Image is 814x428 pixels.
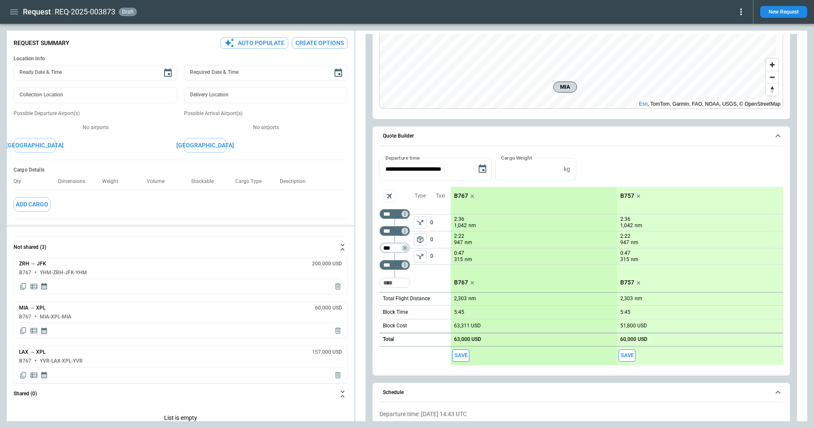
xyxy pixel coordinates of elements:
[330,65,347,82] button: Choose date
[501,154,532,161] label: Cargo Weight
[14,124,177,131] p: No airports
[334,371,342,380] span: Delete quote
[454,323,481,329] p: 63,311 USD
[379,243,410,253] div: Not found
[454,256,463,263] p: 315
[102,178,125,185] p: Weight
[454,296,467,302] p: 2,303
[14,138,56,153] button: [GEOGRAPHIC_DATA]
[58,178,92,185] p: Dimensions
[379,226,410,236] div: Not found
[379,260,410,270] div: Not found
[379,127,783,146] button: Quote Builder
[454,279,468,286] p: B767
[454,216,464,222] p: 2:36
[184,124,348,131] p: No airports
[383,337,394,342] h6: Total
[619,349,636,362] button: Save
[620,233,630,239] p: 2:22
[312,349,342,355] h6: 157,000 USD
[312,261,342,267] h6: 200,000 USD
[454,239,463,246] p: 947
[14,167,348,173] h6: Cargo Details
[414,250,427,263] span: Type of sector
[383,322,407,329] p: Block Cost
[19,270,31,276] h6: B767
[766,59,778,71] button: Zoom in
[468,222,476,229] p: nm
[430,231,451,248] p: 0
[639,100,781,108] div: , TomTom, Garmin, FAO, NOAA, USGS, © OpenStreetMap
[147,178,171,185] p: Volume
[184,138,226,153] button: [GEOGRAPHIC_DATA]
[30,327,38,335] span: Display detailed quote content
[19,349,45,355] h6: LAX → XPL
[14,197,50,212] button: Add Cargo
[620,296,633,302] p: 2,303
[620,192,634,200] p: B757
[639,101,648,107] a: Esri
[379,158,783,365] div: Quote Builder
[416,235,424,244] span: package_2
[379,278,410,288] div: Too short
[454,222,467,229] p: 1,042
[454,192,468,200] p: B767
[334,282,342,291] span: Delete quote
[14,110,177,117] p: Possible Departure Airport(s)
[334,327,342,335] span: Delete quote
[414,216,427,229] span: Type of sector
[766,83,778,96] button: Reset bearing to north
[184,110,348,117] p: Possible Arrival Airport(s)
[30,371,38,380] span: Display detailed quote content
[430,248,451,265] p: 0
[383,309,408,316] p: Block Time
[40,327,48,335] span: Display quote schedule
[14,237,348,257] button: Not shared (3)
[760,6,807,18] button: New Request
[14,391,37,397] h6: Shared (0)
[454,309,464,315] p: 5:45
[474,160,491,177] button: Choose date, selected date is Sep 19, 2025
[40,371,48,380] span: Display quote schedule
[40,314,71,320] h6: MIA-XPL-MIA
[19,314,31,320] h6: B767
[454,336,481,343] p: 63,000 USD
[383,390,404,395] h6: Schedule
[19,282,28,291] span: Copy quote content
[414,216,427,229] button: left aligned
[452,349,469,362] button: Save
[465,256,472,263] p: nm
[14,178,28,185] p: Qty
[414,233,427,246] span: Type of sector
[430,214,451,231] p: 0
[620,222,633,229] p: 1,042
[635,295,642,302] p: nm
[557,83,573,91] span: MIA
[14,245,46,250] h6: Not shared (3)
[379,209,410,219] div: Not found
[19,261,46,267] h6: ZRH → JFK
[235,178,268,185] p: Cargo Type
[315,305,342,311] h6: 60,000 USD
[191,178,220,185] p: Stackable
[452,349,469,362] span: Save this aircraft quote and copy details to clipboard
[159,65,176,82] button: Choose date
[14,56,348,62] h6: Location Info
[379,411,783,418] p: Departure time: [DATE] 14:43 UTC
[40,270,87,276] h6: YHM-ZRH-JFK-YHM
[379,383,783,403] button: Schedule
[631,239,638,246] p: nm
[620,250,630,256] p: 0:47
[620,323,647,329] p: 51,800 USD
[766,71,778,83] button: Zoom out
[14,39,70,47] p: Request Summary
[620,309,630,315] p: 5:45
[14,257,348,383] div: Not shared (3)
[620,279,634,286] p: B757
[414,233,427,246] button: left aligned
[414,250,427,263] button: left aligned
[383,190,396,203] span: Aircraft selection
[635,222,642,229] p: nm
[30,282,38,291] span: Display detailed quote content
[620,256,629,263] p: 315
